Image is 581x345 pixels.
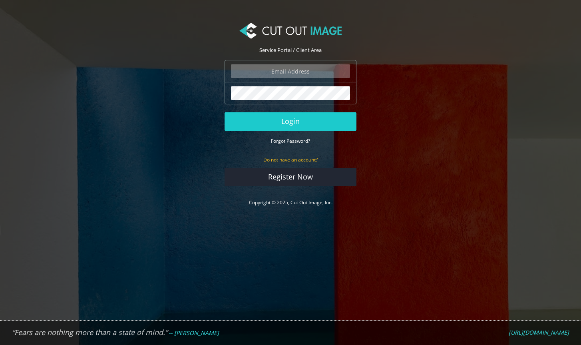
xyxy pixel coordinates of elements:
[12,327,167,337] em: “Fears are nothing more than a state of mind.”
[169,329,219,337] em: -- [PERSON_NAME]
[509,329,569,336] a: [URL][DOMAIN_NAME]
[231,64,350,78] input: Email Address
[259,46,322,54] span: Service Portal / Client Area
[225,168,356,186] a: Register Now
[263,156,318,163] small: Do not have an account?
[239,23,342,39] img: Cut Out Image
[249,199,332,206] a: Copyright © 2025, Cut Out Image, Inc.
[271,137,310,144] a: Forgot Password?
[225,112,356,131] button: Login
[509,329,569,336] em: [URL][DOMAIN_NAME]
